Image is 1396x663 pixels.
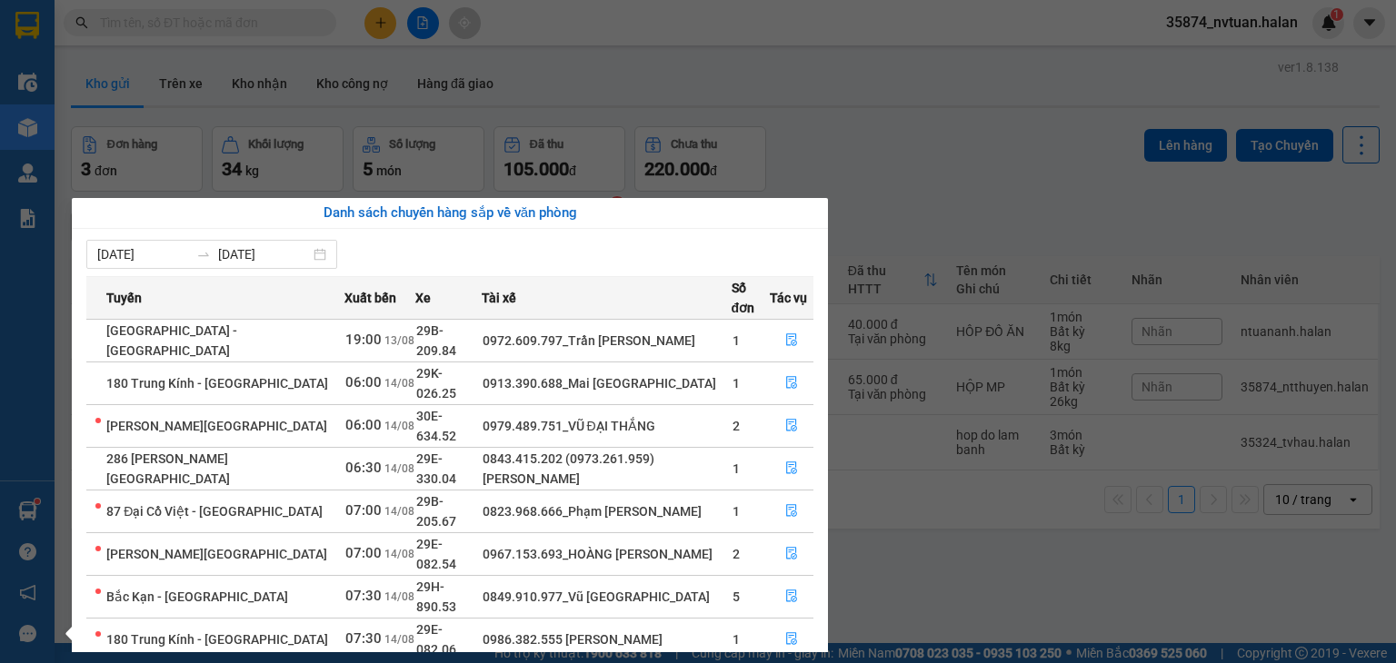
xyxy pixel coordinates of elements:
span: 07:30 [345,588,382,604]
span: 1 [733,461,740,476]
button: file-done [771,582,813,611]
button: file-done [771,454,813,483]
span: 14/08 [384,377,414,390]
div: 0986.382.555 [PERSON_NAME] [483,629,731,649]
span: 180 Trung Kính - [GEOGRAPHIC_DATA] [106,376,328,391]
span: 2 [733,547,740,561]
span: Tuyến [106,288,142,308]
span: 06:00 [345,417,382,433]
span: file-done [785,632,798,647]
span: Bắc Kạn - [GEOGRAPHIC_DATA] [106,589,288,604]
button: file-done [771,497,813,526]
div: 0972.609.797_Trần [PERSON_NAME] [483,331,731,351]
span: file-done [785,547,798,561]
input: Đến ngày [218,244,310,264]
span: 1 [733,504,740,519]
span: 14/08 [384,548,414,560]
span: to [196,247,211,262]
span: 87 Đại Cồ Việt - [GEOGRAPHIC_DATA] [106,504,323,519]
span: Tài xế [482,288,516,308]
span: 13/08 [384,334,414,347]
span: 29E-082.06 [416,622,456,657]
button: file-done [771,411,813,440]
span: 29B-209.84 [416,323,456,358]
span: file-done [785,419,798,433]
button: file-done [771,326,813,355]
span: file-done [785,461,798,476]
div: 0913.390.688_Mai [GEOGRAPHIC_DATA] [483,373,731,393]
span: [PERSON_NAME][GEOGRAPHIC_DATA] [106,419,327,433]
span: 30E-634.52 [416,409,456,443]
div: 0843.415.202 (0973.261.959)[PERSON_NAME] [483,449,731,489]
span: file-done [785,504,798,519]
span: file-done [785,376,798,391]
span: 2 [733,419,740,433]
span: Xe [415,288,431,308]
span: 1 [733,632,740,647]
span: 06:00 [345,374,382,391]
span: Số đơn [732,278,770,318]
span: 06:30 [345,460,382,476]
span: 29E-330.04 [416,451,456,486]
div: 0849.910.977_Vũ [GEOGRAPHIC_DATA] [483,587,731,607]
span: 180 Trung Kính - [GEOGRAPHIC_DATA] [106,632,328,647]
span: 5 [733,589,740,604]
button: file-done [771,625,813,654]
span: 29B-205.67 [416,494,456,529]
span: 07:00 [345,545,382,561]
span: 14/08 [384,420,414,432]
span: [PERSON_NAME][GEOGRAPHIC_DATA] [106,547,327,561]
div: 0979.489.751_VŨ ĐẠI THẮNG [483,416,731,436]
div: Danh sách chuyến hàng sắp về văn phòng [86,203,813,224]
span: 1 [733,333,740,348]
span: 07:00 [345,502,382,519]
span: file-done [785,333,798,348]
span: 19:00 [345,331,382,348]
span: 14/08 [384,462,414,475]
span: 14/08 [384,633,414,646]
span: 286 [PERSON_NAME][GEOGRAPHIC_DATA] [106,451,230,486]
span: file-done [785,589,798,604]
span: [GEOGRAPHIC_DATA] - [GEOGRAPHIC_DATA] [106,323,237,358]
span: 29H-890.53 [416,579,456,614]
span: Xuất bến [344,288,396,308]
span: 14/08 [384,590,414,603]
button: file-done [771,539,813,569]
span: 29E-082.54 [416,537,456,571]
span: 14/08 [384,505,414,518]
span: 29K-026.25 [416,366,456,401]
span: swap-right [196,247,211,262]
div: 0967.153.693_HOÀNG [PERSON_NAME] [483,544,731,564]
span: Tác vụ [770,288,807,308]
span: 1 [733,376,740,391]
span: 07:30 [345,630,382,647]
button: file-done [771,369,813,398]
input: Từ ngày [97,244,189,264]
div: 0823.968.666_Phạm [PERSON_NAME] [483,501,731,521]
